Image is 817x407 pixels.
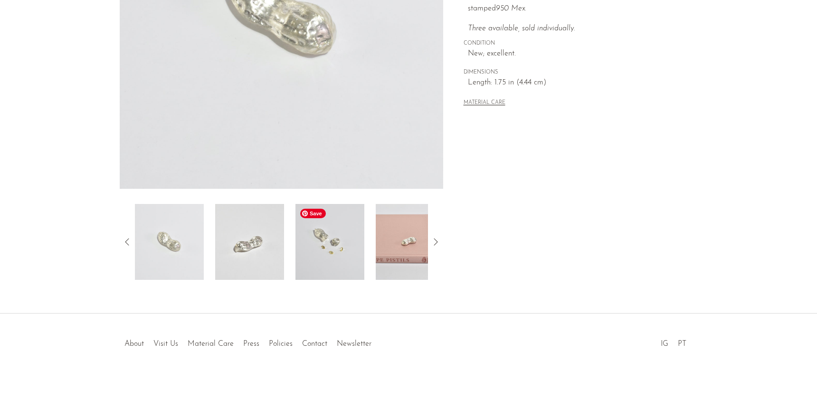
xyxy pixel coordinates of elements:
[215,204,284,280] img: Sterling Peanut Pill Box
[376,204,445,280] img: Sterling Peanut Pill Box
[464,68,677,77] span: DIMENSIONS
[243,340,259,348] a: Press
[135,204,204,280] img: Sterling Peanut Pill Box
[302,340,327,348] a: Contact
[153,340,178,348] a: Visit Us
[678,340,686,348] a: PT
[661,340,668,348] a: IG
[464,39,677,48] span: CONDITION
[656,333,691,351] ul: Social Medias
[468,48,677,60] span: New; excellent.
[269,340,293,348] a: Policies
[300,209,326,218] span: Save
[120,333,376,351] ul: Quick links
[295,204,364,280] img: Sterling Peanut Pill Box
[496,5,526,12] em: 950 Mex.
[468,77,677,89] span: Length: 1.75 in (4.44 cm)
[468,25,575,32] span: Three available, sold individually.
[188,340,234,348] a: Material Care
[464,100,505,107] button: MATERIAL CARE
[124,340,144,348] a: About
